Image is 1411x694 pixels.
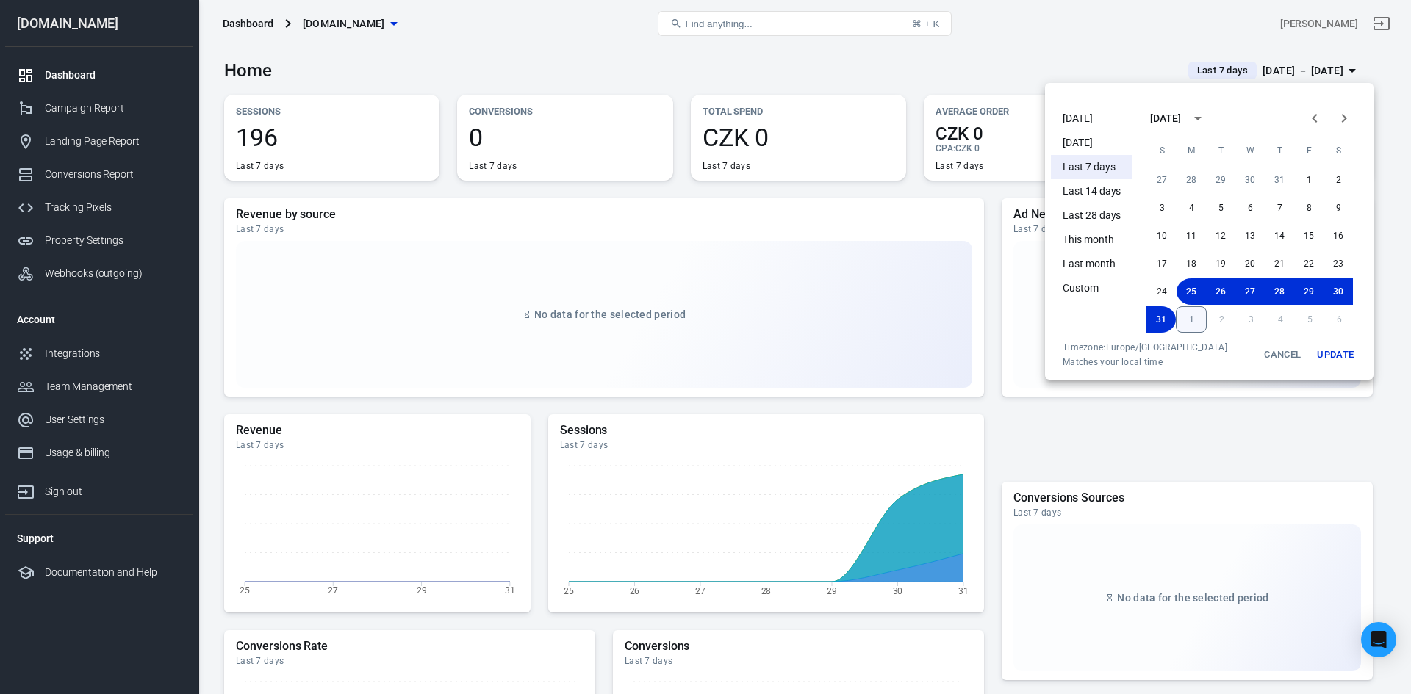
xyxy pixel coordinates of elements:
div: Open Intercom Messenger [1361,622,1396,657]
button: 4 [1177,195,1206,221]
button: 11 [1177,223,1206,249]
button: 29 [1294,278,1324,305]
li: [DATE] [1051,106,1132,131]
div: Timezone: Europe/[GEOGRAPHIC_DATA] [1063,341,1227,353]
button: 18 [1177,250,1206,277]
button: Update [1312,341,1359,368]
span: Matches your local time [1063,356,1227,368]
span: Monday [1178,136,1204,165]
span: Sunday [1149,136,1175,165]
button: 22 [1294,250,1324,277]
button: 12 [1206,223,1235,249]
button: 25 [1177,278,1206,305]
button: Cancel [1259,341,1306,368]
button: Next month [1329,104,1359,133]
span: Wednesday [1237,136,1263,165]
li: [DATE] [1051,131,1132,155]
button: 30 [1235,167,1265,193]
li: Last 14 days [1051,179,1132,203]
button: 23 [1324,250,1353,277]
button: Previous month [1300,104,1329,133]
button: 5 [1206,195,1235,221]
button: 21 [1265,250,1294,277]
button: 19 [1206,250,1235,277]
li: Last 28 days [1051,203,1132,228]
button: 6 [1235,195,1265,221]
button: 1 [1294,167,1324,193]
span: Tuesday [1207,136,1234,165]
button: 27 [1235,278,1265,305]
button: 2 [1324,167,1353,193]
button: 24 [1147,278,1177,305]
button: 20 [1235,250,1265,277]
button: 28 [1265,278,1294,305]
button: 1 [1176,306,1207,333]
div: [DATE] [1150,111,1181,126]
button: 29 [1206,167,1235,193]
button: calendar view is open, switch to year view [1185,106,1210,131]
li: Last 7 days [1051,155,1132,179]
button: 14 [1265,223,1294,249]
button: 10 [1147,223,1177,249]
button: 26 [1206,278,1235,305]
button: 27 [1147,167,1177,193]
button: 13 [1235,223,1265,249]
button: 30 [1324,278,1353,305]
li: This month [1051,228,1132,252]
button: 3 [1147,195,1177,221]
button: 17 [1147,250,1177,277]
button: 28 [1177,167,1206,193]
span: Saturday [1325,136,1351,165]
span: Friday [1296,136,1322,165]
button: 7 [1265,195,1294,221]
span: Thursday [1266,136,1293,165]
button: 31 [1146,306,1176,333]
li: Custom [1051,276,1132,300]
li: Last month [1051,252,1132,276]
button: 31 [1265,167,1294,193]
button: 9 [1324,195,1353,221]
button: 16 [1324,223,1353,249]
button: 15 [1294,223,1324,249]
button: 8 [1294,195,1324,221]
